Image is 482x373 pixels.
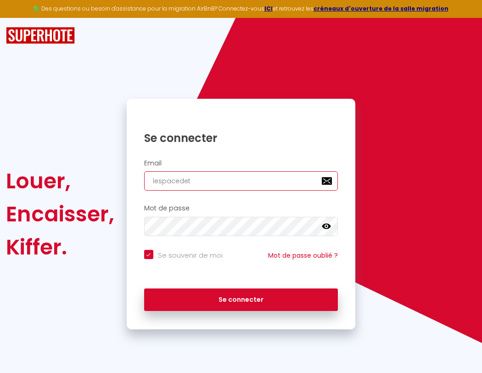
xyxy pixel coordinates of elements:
[144,171,338,191] input: Ton Email
[7,4,35,31] button: Ouvrir le widget de chat LiveChat
[144,159,338,167] h2: Email
[6,198,114,231] div: Encaisser,
[6,231,114,264] div: Kiffer.
[268,251,338,260] a: Mot de passe oublié ?
[144,288,338,311] button: Se connecter
[314,5,448,12] a: créneaux d'ouverture de la salle migration
[144,204,338,212] h2: Mot de passe
[6,27,75,44] img: SuperHote logo
[144,131,338,145] h1: Se connecter
[264,5,273,12] a: ICI
[6,164,114,198] div: Louer,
